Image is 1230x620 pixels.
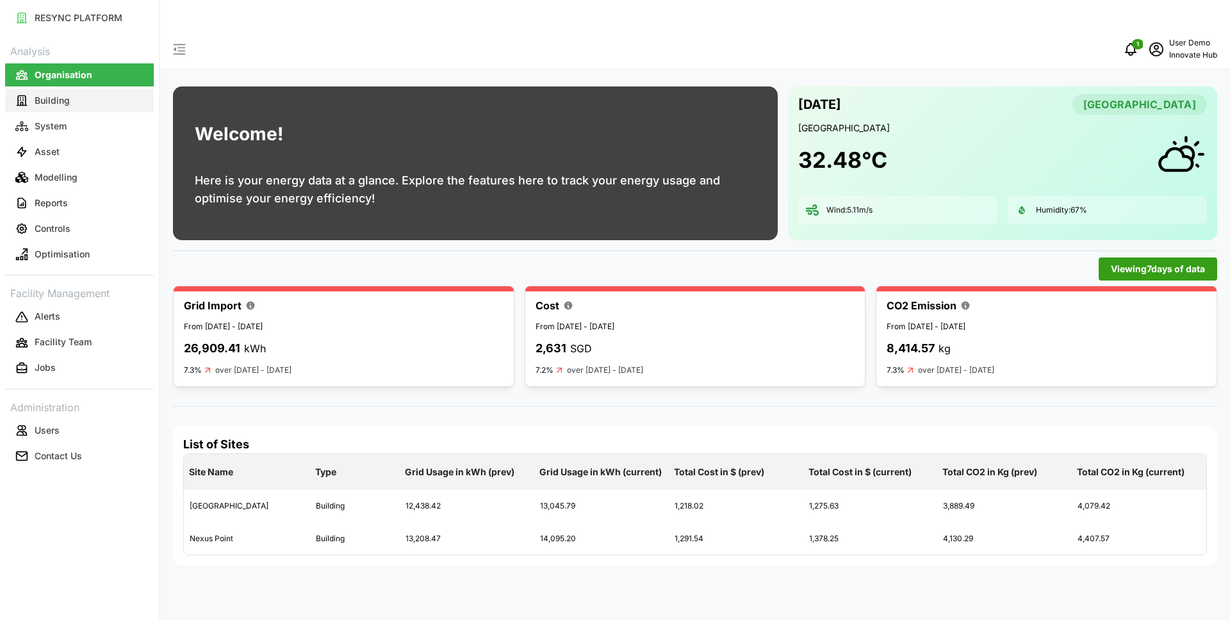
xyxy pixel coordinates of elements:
span: Viewing 7 days of data [1111,258,1205,280]
a: System [5,113,154,139]
div: Nexus Point [184,523,309,555]
p: User Demo [1169,37,1217,49]
p: From [DATE] - [DATE] [184,321,504,333]
button: Reports [5,192,154,215]
div: 1,275.63 [804,491,937,522]
p: 8,414.57 [887,339,935,358]
p: Administration [5,397,154,416]
div: Building [311,523,399,555]
div: 1,378.25 [804,523,937,555]
button: Controls [5,217,154,240]
a: Contact Us [5,443,154,469]
p: Type [313,455,397,489]
button: Organisation [5,63,154,86]
a: Reports [5,190,154,216]
p: kg [939,341,951,357]
button: Modelling [5,166,154,189]
p: over [DATE] - [DATE] [567,364,643,377]
div: 1,218.02 [669,491,803,522]
div: 14,095.20 [535,523,668,555]
p: 7.2% [536,365,553,375]
button: Building [5,89,154,112]
p: Humidity: 67 % [1036,205,1087,216]
p: Innovate Hub [1169,49,1217,61]
p: Organisation [35,69,92,81]
p: Facility Team [35,336,92,348]
p: Controls [35,222,70,235]
p: Cost [536,298,559,314]
button: Contact Us [5,445,154,468]
p: Total Cost in $ (prev) [671,455,801,489]
button: schedule [1144,37,1169,62]
div: 3,889.49 [938,491,1071,522]
p: Asset [35,145,60,158]
p: 26,909.41 [184,339,240,358]
button: Facility Team [5,331,154,354]
p: Building [35,94,70,107]
button: Optimisation [5,243,154,266]
p: Here is your energy data at a glance. Explore the features here to track your energy usage and op... [195,172,756,208]
button: Alerts [5,306,154,329]
p: Optimisation [35,248,90,261]
div: 4,079.42 [1072,491,1206,522]
p: 2,631 [536,339,566,358]
p: RESYNC PLATFORM [35,12,122,24]
p: Analysis [5,41,154,60]
p: Site Name [186,455,307,489]
a: Alerts [5,304,154,330]
p: 7.3% [887,365,905,375]
p: [GEOGRAPHIC_DATA] [798,122,1207,135]
p: [DATE] [798,94,841,115]
p: Facility Management [5,283,154,302]
a: Building [5,88,154,113]
div: Building [311,491,399,522]
button: System [5,115,154,138]
a: RESYNC PLATFORM [5,5,154,31]
div: 13,045.79 [535,491,668,522]
p: From [DATE] - [DATE] [887,321,1206,333]
p: Total CO2 in Kg (prev) [940,455,1069,489]
p: Contact Us [35,450,82,462]
p: Modelling [35,171,78,184]
p: Alerts [35,310,60,323]
button: Users [5,419,154,442]
p: Total Cost in $ (current) [806,455,935,489]
button: notifications [1118,37,1144,62]
p: Users [35,424,60,437]
a: Users [5,418,154,443]
h4: List of Sites [183,436,1207,453]
div: 4,407.57 [1072,523,1206,555]
a: Modelling [5,165,154,190]
button: RESYNC PLATFORM [5,6,154,29]
h1: Welcome! [195,120,283,148]
button: Viewing7days of data [1099,257,1217,281]
a: Controls [5,216,154,241]
p: From [DATE] - [DATE] [536,321,855,333]
div: 1,291.54 [669,523,803,555]
button: Jobs [5,357,154,380]
p: Grid Import [184,298,242,314]
button: Asset [5,140,154,163]
div: 12,438.42 [400,491,534,522]
a: Asset [5,139,154,165]
span: 1 [1136,40,1139,49]
p: Reports [35,197,68,209]
p: 7.3% [184,365,202,375]
a: Facility Team [5,330,154,355]
p: System [35,120,67,133]
div: [GEOGRAPHIC_DATA] [184,491,309,522]
p: Total CO2 in Kg (current) [1074,455,1204,489]
a: Jobs [5,355,154,381]
p: Wind: 5.11 m/s [826,205,873,216]
p: kWh [244,341,266,357]
p: Jobs [35,361,56,374]
span: [GEOGRAPHIC_DATA] [1083,95,1196,114]
h1: 32.48 °C [798,146,887,174]
p: over [DATE] - [DATE] [918,364,994,377]
p: over [DATE] - [DATE] [215,364,291,377]
a: Organisation [5,62,154,88]
p: Grid Usage in kWh (current) [537,455,666,489]
div: 4,130.29 [938,523,1071,555]
a: Optimisation [5,241,154,267]
p: CO2 Emission [887,298,956,314]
